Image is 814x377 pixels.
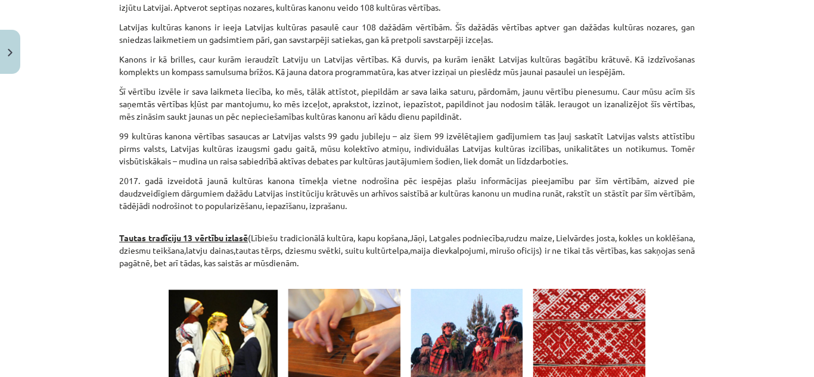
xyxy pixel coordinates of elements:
p: Kanons ir kā brilles, caur kurām ieraudzīt Latviju un Latvijas vērtības. Kā durvis, pa kurām ienā... [119,53,695,78]
p: Šī vērtību izvēle ir sava laikmeta liecība, ko mēs, tālāk attīstot, piepildām ar sava laika satur... [119,85,695,123]
p: (Lībiešu tradicionālā kultūra, kapu kopšana,Jāņi, Latgales podniecība,rudzu maize, Lielvārdes jos... [119,219,695,282]
img: icon-close-lesson-0947bae3869378f0d4975bcd49f059093ad1ed9edebbc8119c70593378902aed.svg [8,49,13,57]
u: Tautas tradīciju 13 vērtību izlasē [119,232,248,243]
p: 99 kultūras kanona vērtības sasaucas ar Latvijas valsts 99 gadu jubileju – aiz šiem 99 izvēlētaji... [119,130,695,167]
p: Latvijas kultūras kanons ir ieeja Latvijas kultūras pasaulē caur 108 dažādām vērtībām. Šīs dažādā... [119,21,695,46]
p: 2017. gadā izveidotā jaunā kultūras kanona tīmekļa vietne nodrošina pēc iespējas plašu informācij... [119,175,695,212]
